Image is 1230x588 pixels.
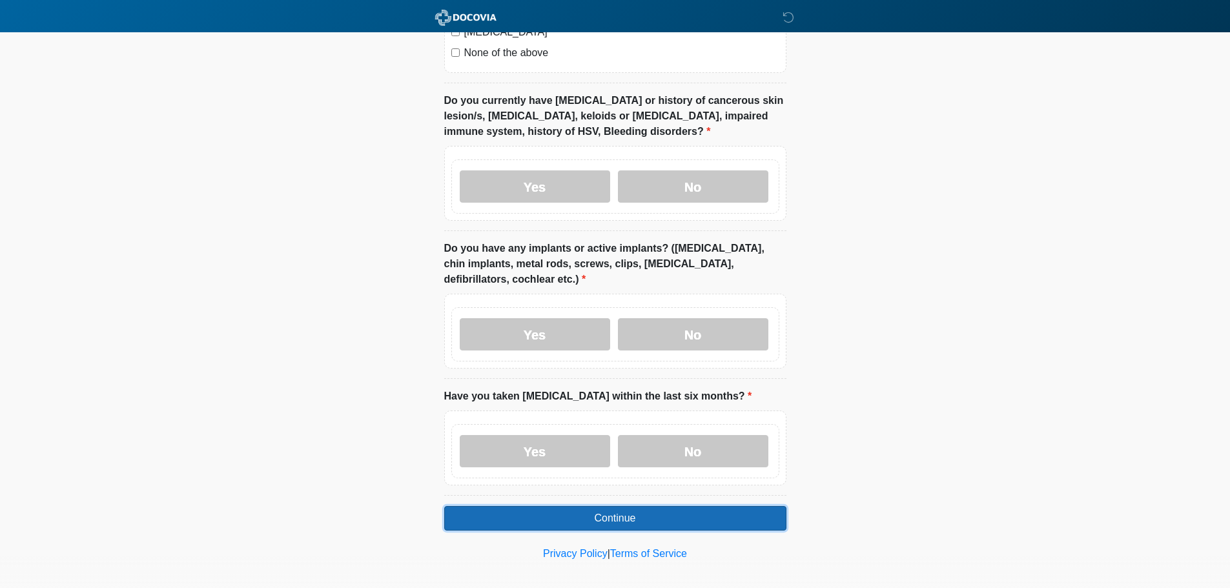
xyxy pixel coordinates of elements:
label: Have you taken [MEDICAL_DATA] within the last six months? [444,389,752,404]
a: Terms of Service [610,548,687,559]
label: Yes [460,318,610,350]
label: No [618,170,768,203]
button: Continue [444,506,786,531]
a: | [608,548,610,559]
input: None of the above [451,48,460,57]
img: ABC Med Spa- GFEase Logo [431,10,500,26]
label: Yes [460,170,610,203]
label: No [618,435,768,467]
a: Privacy Policy [543,548,608,559]
label: None of the above [464,45,779,61]
label: No [618,318,768,350]
label: Do you currently have [MEDICAL_DATA] or history of cancerous skin lesion/s, [MEDICAL_DATA], keloi... [444,93,786,139]
label: Yes [460,435,610,467]
label: Do you have any implants or active implants? ([MEDICAL_DATA], chin implants, metal rods, screws, ... [444,241,786,287]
